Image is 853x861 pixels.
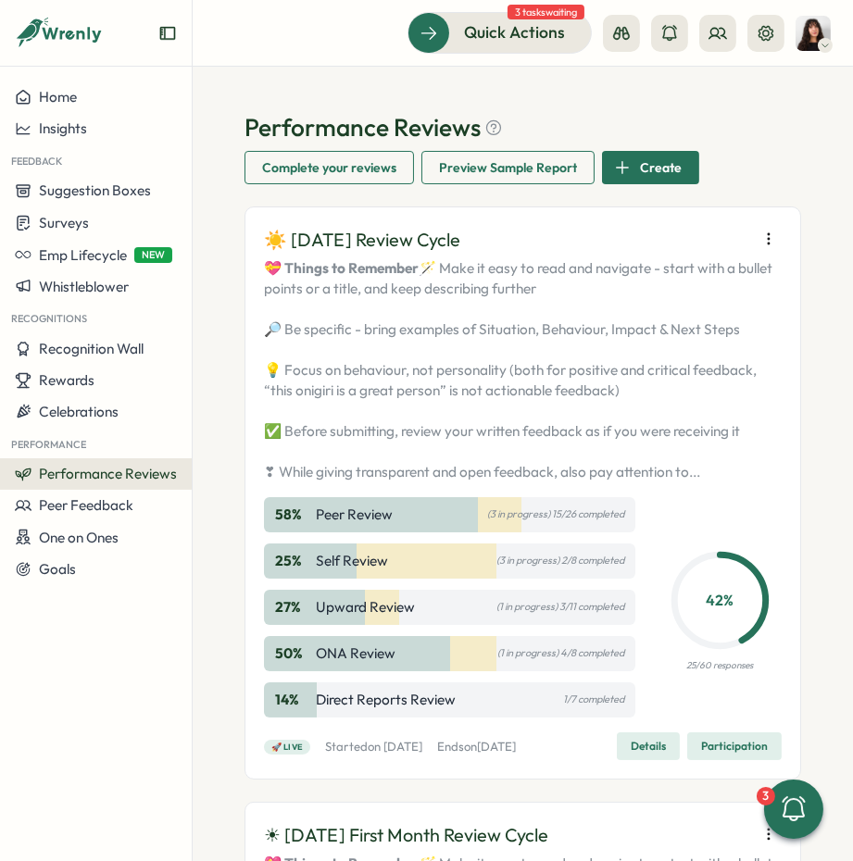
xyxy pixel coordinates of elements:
button: Create [602,151,699,184]
span: Home [39,88,77,106]
span: Recognition Wall [39,340,144,357]
div: 3 [757,787,775,805]
span: Create [640,152,682,183]
span: Whistleblower [39,278,129,295]
span: Insights [39,119,87,137]
p: Peer Review [316,505,393,525]
p: ONA Review [316,643,395,664]
button: Expand sidebar [158,24,177,43]
span: Goals [39,560,76,578]
span: 3 tasks waiting [508,5,584,19]
span: Celebrations [39,403,119,420]
p: (3 in progress) 2/8 completed [496,555,624,567]
button: Participation [687,732,782,760]
span: One on Ones [39,529,119,546]
button: 3 [764,780,823,839]
p: 14 % [275,690,312,710]
button: Complete your reviews [245,151,414,184]
button: Quick Actions [408,12,592,53]
p: 🪄 Make it easy to read and navigate - start with a bullet points or a title, and keep describing ... [264,258,782,482]
strong: 💝 Things to Remember [264,259,419,277]
p: (1 in progress) 4/8 completed [497,647,624,659]
p: Direct Reports Review [316,690,456,710]
span: Details [631,733,666,759]
span: Emp Lifecycle [39,246,127,264]
span: NEW [134,247,172,263]
p: Upward Review [316,597,415,618]
p: Started on [DATE] [325,739,422,755]
p: ☀ [DATE] First Month Review Cycle [264,821,548,850]
span: Suggestion Boxes [39,181,151,199]
img: Kelly Rosa [796,16,831,51]
p: 42 % [675,589,765,612]
span: Surveys [39,214,89,231]
button: Preview Sample Report [421,151,595,184]
span: Preview Sample Report [439,152,577,183]
button: Details [617,732,680,760]
span: Peer Feedback [39,496,133,514]
span: Performance Reviews [39,465,177,482]
span: Participation [701,733,768,759]
p: ☀️ [DATE] Review Cycle [264,226,460,255]
p: 58 % [275,505,312,525]
h1: Performance Reviews [245,111,503,143]
span: Rewards [39,371,94,389]
p: 27 % [275,597,312,618]
p: 1/7 completed [563,693,624,705]
p: 50 % [275,643,312,664]
p: Self Review [316,551,388,571]
p: 25/60 responses [686,658,753,673]
span: Complete your reviews [262,152,396,183]
p: (3 in progress) 15/26 completed [487,508,624,520]
p: (1 in progress) 3/11 completed [496,601,624,613]
p: 25 % [275,551,312,571]
p: Ends on [DATE] [437,739,516,755]
span: 🚀 Live [271,741,304,754]
span: Quick Actions [464,20,565,44]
